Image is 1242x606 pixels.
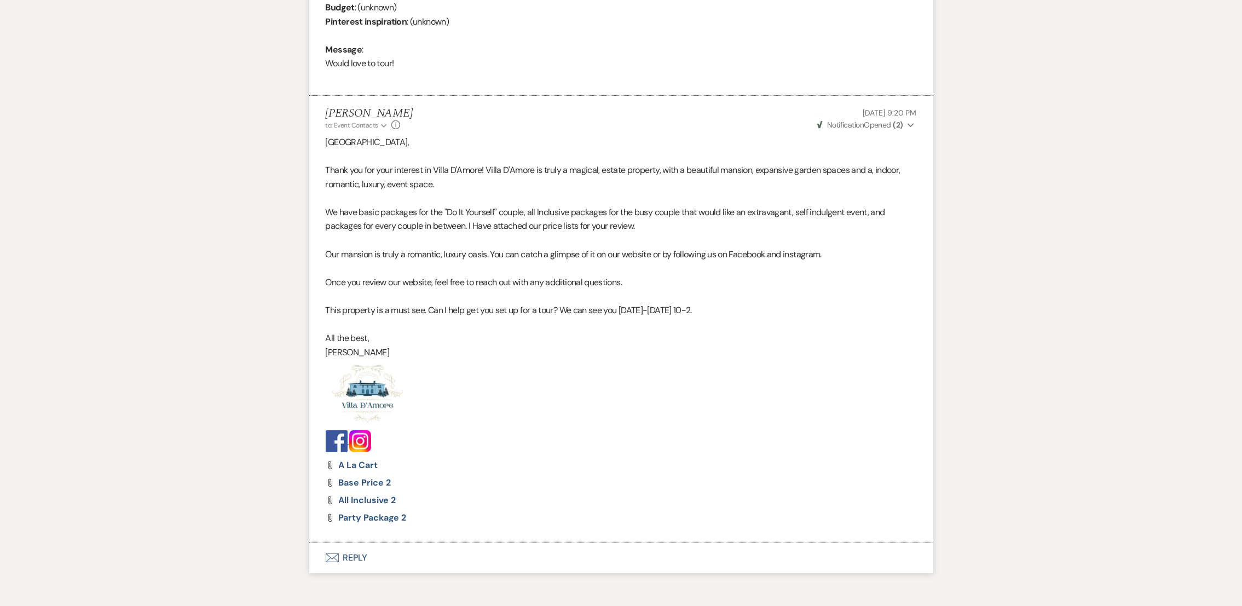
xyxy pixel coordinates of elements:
button: NotificationOpened (2) [816,119,917,131]
img: Screenshot 2025-01-23 at 12.29.24 PM.png [326,359,408,430]
p: Our mansion is truly a romantic, luxury oasis. You can catch a glimpse of it on our website or by... [326,247,917,262]
span: All Inclusive 2 [339,494,396,506]
span: [DATE] 9:20 PM [863,108,916,118]
a: All Inclusive 2 [339,496,396,505]
img: Facebook_logo_(square).png [326,430,348,452]
span: a la cart [339,459,378,471]
p: All the best, [326,331,917,345]
strong: ( 2 ) [893,120,903,130]
p: We have basic packages for the "Do It Yourself" couple, all Inclusive packages for the busy coupl... [326,205,917,233]
p: [PERSON_NAME] [326,345,917,360]
span: party package 2 [339,512,407,523]
button: to: Event Contacts [326,120,389,130]
b: Budget [326,2,355,13]
p: Once you review our website, feel free to reach out with any additional questions. [326,275,917,290]
span: base price 2 [339,477,391,488]
span: to: Event Contacts [326,121,378,130]
b: Message [326,44,362,55]
a: a la cart [339,461,378,470]
p: Thank you for your interest in Villa D'Amore! Villa D'Amore is truly a magical, estate property, ... [326,163,917,191]
b: Pinterest inspiration [326,16,407,27]
p: This property is a must see. Can I help get you set up for a tour? We can see you [DATE]-[DATE] 1... [326,303,917,318]
a: party package 2 [339,513,407,522]
button: Reply [309,542,933,573]
span: Opened [817,120,903,130]
img: images.jpg [349,430,371,452]
a: base price 2 [339,478,391,487]
p: [GEOGRAPHIC_DATA], [326,135,917,149]
h5: [PERSON_NAME] [326,107,413,120]
span: Notification [827,120,864,130]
